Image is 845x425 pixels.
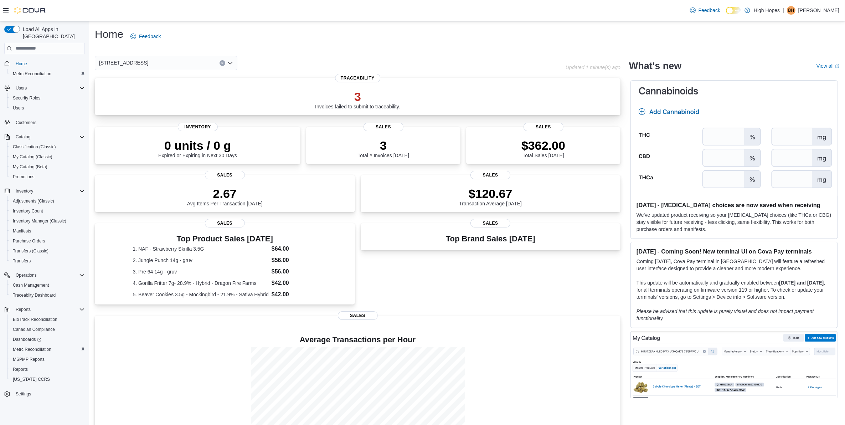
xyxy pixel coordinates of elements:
[10,153,55,161] a: My Catalog (Classic)
[637,258,832,272] p: Coming [DATE], Cova Pay terminal in [GEOGRAPHIC_DATA] will feature a refreshed user interface des...
[10,257,85,265] span: Transfers
[10,153,85,161] span: My Catalog (Classic)
[95,27,123,41] h1: Home
[357,138,409,158] div: Total # Invoices [DATE]
[13,377,50,382] span: [US_STATE] CCRS
[13,347,51,352] span: Metrc Reconciliation
[629,60,681,72] h2: What's new
[726,7,741,14] input: Dark Mode
[187,186,263,201] p: 2.67
[13,208,43,214] span: Inventory Count
[10,247,85,255] span: Transfers (Classic)
[13,317,57,322] span: BioTrack Reconciliation
[13,337,41,342] span: Dashboards
[158,138,237,153] p: 0 units / 0 g
[205,219,245,227] span: Sales
[798,6,839,15] p: [PERSON_NAME]
[13,238,45,244] span: Purchase Orders
[13,282,49,288] span: Cash Management
[10,345,54,354] a: Metrc Reconciliation
[16,120,36,126] span: Customers
[13,60,30,68] a: Home
[470,171,510,179] span: Sales
[754,6,780,15] p: High Hopes
[10,365,85,374] span: Reports
[7,290,88,300] button: Traceabilty Dashboard
[459,186,522,201] p: $120.67
[10,70,85,78] span: Metrc Reconciliation
[13,305,85,314] span: Reports
[7,280,88,290] button: Cash Management
[10,217,69,225] a: Inventory Manager (Classic)
[227,60,233,66] button: Open list of options
[13,305,34,314] button: Reports
[470,219,510,227] span: Sales
[524,123,563,131] span: Sales
[7,344,88,354] button: Metrc Reconciliation
[10,173,85,181] span: Promotions
[10,217,85,225] span: Inventory Manager (Classic)
[7,374,88,384] button: [US_STATE] CCRS
[779,280,824,286] strong: [DATE] and [DATE]
[7,152,88,162] button: My Catalog (Classic)
[637,248,832,255] h3: [DATE] - Coming Soon! New terminal UI on Cova Pay terminals
[10,173,37,181] a: Promotions
[10,355,85,364] span: MSPMP Reports
[10,281,52,290] a: Cash Management
[13,84,85,92] span: Users
[10,94,43,102] a: Security Roles
[139,33,161,40] span: Feedback
[13,218,66,224] span: Inventory Manager (Classic)
[357,138,409,153] p: 3
[13,248,48,254] span: Transfers (Classic)
[7,324,88,334] button: Canadian Compliance
[178,123,218,131] span: Inventory
[133,268,269,275] dt: 3. Pre 64 14g - gruv
[10,163,85,171] span: My Catalog (Beta)
[13,292,56,298] span: Traceabilty Dashboard
[272,267,317,276] dd: $56.00
[338,311,378,320] span: Sales
[637,201,832,209] h3: [DATE] - [MEDICAL_DATA] choices are now saved when receiving
[13,271,40,280] button: Operations
[7,103,88,113] button: Users
[272,279,317,287] dd: $42.00
[10,345,85,354] span: Metrc Reconciliation
[16,272,37,278] span: Operations
[7,216,88,226] button: Inventory Manager (Classic)
[10,291,85,299] span: Traceabilty Dashboard
[205,171,245,179] span: Sales
[10,315,85,324] span: BioTrack Reconciliation
[187,186,263,206] div: Avg Items Per Transaction [DATE]
[10,197,85,205] span: Adjustments (Classic)
[10,315,60,324] a: BioTrack Reconciliation
[10,227,85,235] span: Manifests
[10,207,85,215] span: Inventory Count
[13,367,28,372] span: Reports
[272,245,317,253] dd: $64.00
[13,164,47,170] span: My Catalog (Beta)
[13,71,51,77] span: Metrc Reconciliation
[10,281,85,290] span: Cash Management
[101,336,615,344] h4: Average Transactions per Hour
[133,245,269,252] dt: 1. NAF - Strawberry Skrilla 3.5G
[10,365,31,374] a: Reports
[220,60,225,66] button: Clear input
[7,93,88,103] button: Security Roles
[7,196,88,206] button: Adjustments (Classic)
[10,237,85,245] span: Purchase Orders
[816,63,839,69] a: View allExternal link
[10,70,54,78] a: Metrc Reconciliation
[13,84,30,92] button: Users
[7,142,88,152] button: Classification (Classic)
[7,206,88,216] button: Inventory Count
[446,235,535,243] h3: Top Brand Sales [DATE]
[7,256,88,266] button: Transfers
[13,187,36,195] button: Inventory
[20,26,85,40] span: Load All Apps in [GEOGRAPHIC_DATA]
[1,304,88,314] button: Reports
[13,258,31,264] span: Transfers
[637,211,832,233] p: We've updated product receiving so your [MEDICAL_DATA] choices (like THCa or CBG) stay visible fo...
[14,7,46,14] img: Cova
[16,61,27,67] span: Home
